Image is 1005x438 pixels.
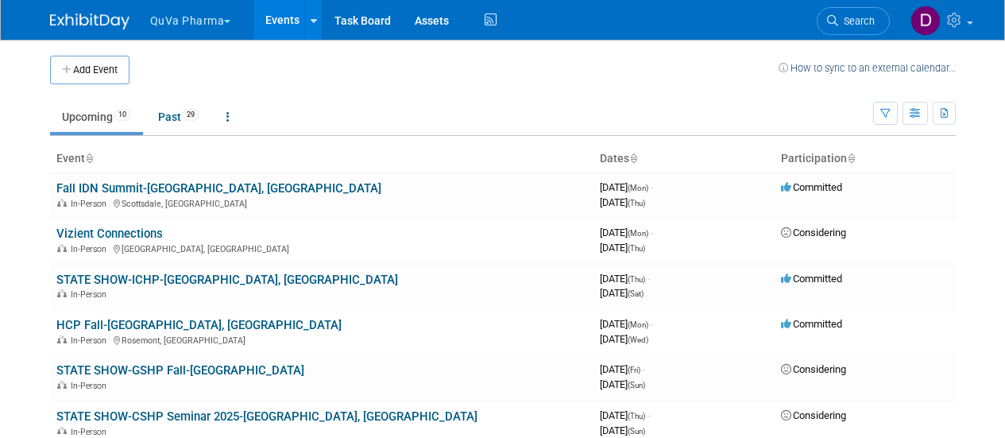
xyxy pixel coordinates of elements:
[50,145,593,172] th: Event
[910,6,941,36] img: Danielle Mitchell
[781,227,846,238] span: Considering
[146,102,211,132] a: Past29
[781,181,842,193] span: Committed
[71,335,111,346] span: In-Person
[628,275,645,284] span: (Thu)
[57,244,67,252] img: In-Person Event
[600,378,645,390] span: [DATE]
[628,184,648,192] span: (Mon)
[647,273,650,285] span: -
[781,273,842,285] span: Committed
[600,333,648,345] span: [DATE]
[600,409,650,421] span: [DATE]
[114,109,131,121] span: 10
[628,381,645,390] span: (Sun)
[600,363,645,375] span: [DATE]
[56,318,342,332] a: HCP Fall-[GEOGRAPHIC_DATA], [GEOGRAPHIC_DATA]
[779,62,956,74] a: How to sync to an external calendar...
[628,335,648,344] span: (Wed)
[647,409,650,421] span: -
[71,381,111,391] span: In-Person
[629,152,637,165] a: Sort by Start Date
[817,7,890,35] a: Search
[781,318,842,330] span: Committed
[56,409,477,424] a: STATE SHOW-CSHP Seminar 2025-[GEOGRAPHIC_DATA], [GEOGRAPHIC_DATA]
[50,14,129,29] img: ExhibitDay
[628,229,648,238] span: (Mon)
[57,335,67,343] img: In-Person Event
[628,366,640,374] span: (Fri)
[628,320,648,329] span: (Mon)
[651,181,653,193] span: -
[57,381,67,389] img: In-Person Event
[628,412,645,421] span: (Thu)
[50,102,143,132] a: Upcoming10
[57,427,67,435] img: In-Person Event
[71,289,111,300] span: In-Person
[600,227,653,238] span: [DATE]
[775,145,956,172] th: Participation
[56,242,587,254] div: [GEOGRAPHIC_DATA], [GEOGRAPHIC_DATA]
[651,227,653,238] span: -
[182,109,199,121] span: 29
[643,363,645,375] span: -
[56,333,587,346] div: Rosemont, [GEOGRAPHIC_DATA]
[71,244,111,254] span: In-Person
[71,427,111,437] span: In-Person
[600,242,645,254] span: [DATE]
[651,318,653,330] span: -
[628,199,645,207] span: (Thu)
[600,424,645,436] span: [DATE]
[56,181,381,196] a: Fall IDN Summit-[GEOGRAPHIC_DATA], [GEOGRAPHIC_DATA]
[85,152,93,165] a: Sort by Event Name
[71,199,111,209] span: In-Person
[56,227,163,241] a: Vizient Connections
[628,427,645,436] span: (Sun)
[847,152,855,165] a: Sort by Participation Type
[600,181,653,193] span: [DATE]
[600,318,653,330] span: [DATE]
[781,409,846,421] span: Considering
[838,15,875,27] span: Search
[56,196,587,209] div: Scottsdale, [GEOGRAPHIC_DATA]
[628,289,644,298] span: (Sat)
[600,273,650,285] span: [DATE]
[57,289,67,297] img: In-Person Event
[57,199,67,207] img: In-Person Event
[781,363,846,375] span: Considering
[628,244,645,253] span: (Thu)
[593,145,775,172] th: Dates
[600,196,645,208] span: [DATE]
[56,273,398,287] a: STATE SHOW-ICHP-[GEOGRAPHIC_DATA], [GEOGRAPHIC_DATA]
[50,56,129,84] button: Add Event
[600,287,644,299] span: [DATE]
[56,363,304,378] a: STATE SHOW-GSHP Fall-[GEOGRAPHIC_DATA]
